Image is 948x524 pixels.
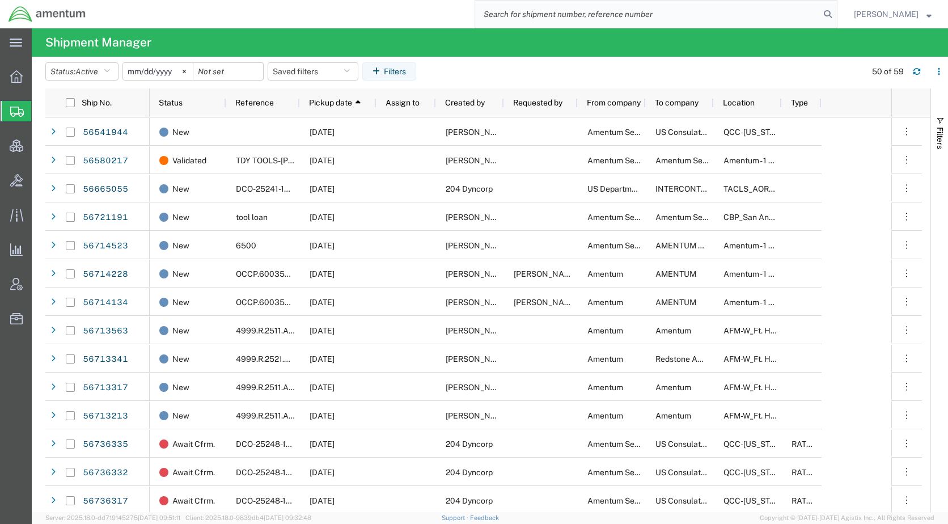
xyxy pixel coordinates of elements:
[587,383,623,392] span: Amentum
[172,458,215,487] span: Await Cfrm.
[723,184,946,193] span: TACLS_AOR14-Djibouti. Africa
[310,213,335,222] span: 09/04/2025
[172,260,189,288] span: New
[446,496,493,505] span: 204 Dyncorp
[587,241,656,250] span: Amentum Services
[723,468,786,477] span: QCC-Texas
[723,383,784,392] span: AFM-W_Ft. Hood
[587,326,623,335] span: Amentum
[45,514,180,521] span: Server: 2025.18.0-dd719145275
[936,127,945,149] span: Filters
[587,213,671,222] span: Amentum Services, Inc
[82,350,129,369] a: 56713341
[172,288,189,316] span: New
[123,63,193,80] input: Not set
[82,379,129,397] a: 56713317
[446,298,510,307] span: Verona Brown
[82,209,129,227] a: 56721191
[138,514,180,521] span: [DATE] 09:51:11
[655,298,696,307] span: AMENTUM
[310,468,335,477] span: 09/05/2025
[172,316,189,345] span: New
[723,213,871,222] span: CBP_San Antonio, TX_WST
[587,496,672,505] span: Amentum Services, Inc.
[475,1,820,28] input: Search for shipment number, reference number
[45,62,118,81] button: Status:Active
[760,513,934,523] span: Copyright © [DATE]-[DATE] Agistix Inc., All Rights Reserved
[655,326,691,335] span: Amentum
[310,440,335,449] span: 09/05/2025
[446,468,493,477] span: 204 Dyncorp
[236,468,311,477] span: DCO-25248-167840
[8,6,86,23] img: logo
[587,411,623,420] span: Amentum
[442,514,470,521] a: Support
[310,496,335,505] span: 09/05/2025
[587,156,671,165] span: Amentum Services, Inc
[792,496,817,505] span: RATED
[723,496,786,505] span: QCC-Texas
[82,436,129,454] a: 56736335
[264,514,311,521] span: [DATE] 09:32:48
[446,269,510,278] span: Verona Brown
[853,7,932,21] button: [PERSON_NAME]
[82,180,129,198] a: 56665055
[236,383,351,392] span: 4999.R.2511.AB.AN.01.CAVA.00
[236,156,345,165] span: TDY TOOLS-RUSSELL
[723,156,782,165] span: Amentum - 1 gcp
[655,468,736,477] span: US Consulate General
[446,213,510,222] span: ALISON GODOY
[236,411,351,420] span: 4999.R.2511.AB.AN.01.CAVA.00
[172,402,189,430] span: New
[159,98,183,107] span: Status
[82,464,129,482] a: 56736332
[310,128,335,137] span: 08/19/2025
[310,269,335,278] span: 09/04/2025
[236,354,350,364] span: 4999.R.2521.BL.BH.01.CAVA.00
[310,298,335,307] span: 09/04/2025
[655,184,807,193] span: INTERCONTINENTAL JET SERVICE CORP
[723,440,786,449] span: QCC-Texas
[854,8,919,20] span: Kent Gilman
[792,440,817,449] span: RATED
[236,298,317,307] span: OCCP.600350.00000
[172,146,206,175] span: Validated
[655,128,736,137] span: US Consulate General
[172,373,189,402] span: New
[723,354,784,364] span: AFM-W_Ft. Hood
[872,66,904,78] div: 50 of 59
[172,175,189,203] span: New
[723,298,784,307] span: Amentum - 1 com
[236,440,311,449] span: DCO-25248-167839
[446,156,510,165] span: Jason Champagne
[723,128,786,137] span: QCC-Texas
[236,496,311,505] span: DCO-25248-167838
[236,269,317,278] span: OCCP.600350.00000
[446,326,510,335] span: Ronald Pineda
[82,407,129,425] a: 56713213
[791,98,808,107] span: Type
[310,354,335,364] span: 09/04/2025
[172,487,215,515] span: Await Cfrm.
[386,98,420,107] span: Assign to
[310,326,335,335] span: 09/04/2025
[236,241,256,250] span: 6500
[45,28,151,57] h4: Shipment Manager
[723,98,755,107] span: Location
[655,411,691,420] span: Amentum
[362,62,416,81] button: Filters
[82,492,129,510] a: 56736317
[446,128,510,137] span: Ray Cheatteam
[310,156,335,165] span: 08/26/2025
[82,322,129,340] a: 56713563
[655,156,739,165] span: Amentum Services, Inc
[185,514,311,521] span: Client: 2025.18.0-9839db4
[172,345,189,373] span: New
[268,62,358,81] button: Saved filters
[310,383,335,392] span: 09/04/2025
[655,440,736,449] span: US Consulate General
[723,269,784,278] span: Amentum - 1 com
[587,298,623,307] span: Amentum
[235,98,274,107] span: Reference
[470,514,499,521] a: Feedback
